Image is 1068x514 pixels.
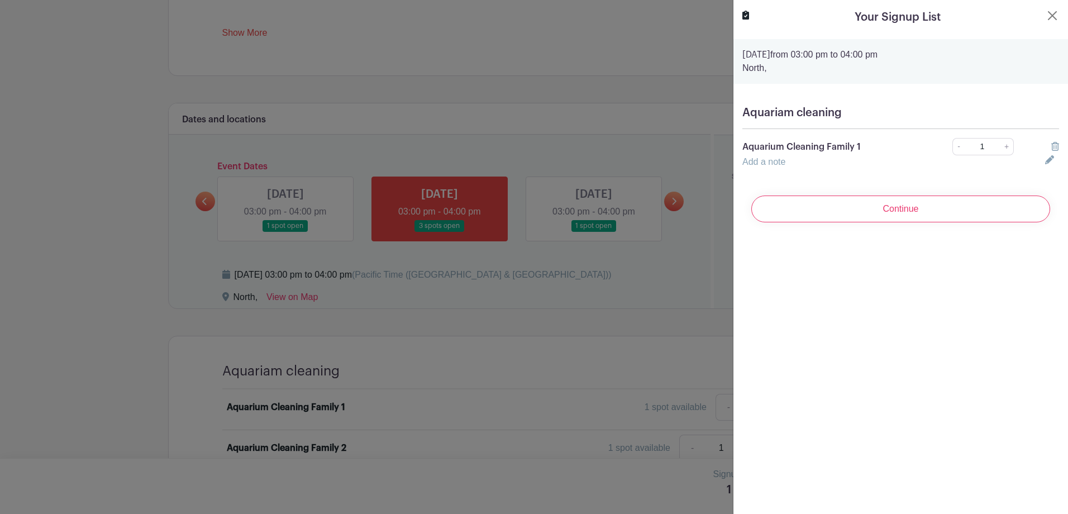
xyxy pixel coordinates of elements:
[742,140,922,154] p: Aquarium Cleaning Family 1
[742,157,785,166] a: Add a note
[1000,138,1014,155] a: +
[742,106,1059,120] h5: Aquariam cleaning
[742,50,770,59] strong: [DATE]
[855,9,941,26] h5: Your Signup List
[952,138,965,155] a: -
[742,48,1059,61] p: from 03:00 pm to 04:00 pm
[751,196,1050,222] input: Continue
[1046,9,1059,22] button: Close
[742,61,1059,75] p: North,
